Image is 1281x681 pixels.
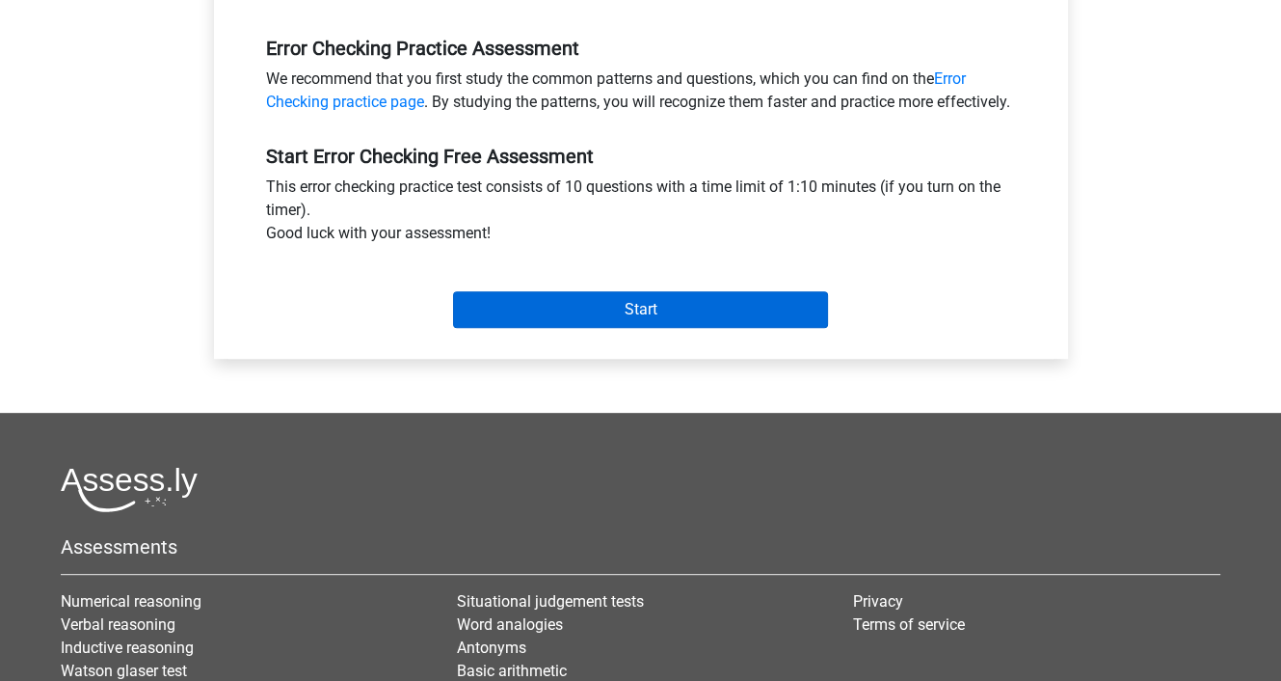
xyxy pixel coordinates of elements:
a: Word analogies [457,615,563,634]
a: Verbal reasoning [61,615,175,634]
a: Privacy [853,592,903,611]
a: Terms of service [853,615,965,634]
a: Error Checking practice page [266,69,966,111]
a: Numerical reasoning [61,592,201,611]
h5: Assessments [61,535,1220,558]
a: Situational judgement tests [457,592,644,611]
div: We recommend that you first study the common patterns and questions, which you can find on the . ... [252,68,1030,122]
div: This error checking practice test consists of 10 questions with a time limit of 1:10 minutes (if ... [252,176,1030,253]
a: Inductive reasoning [61,639,194,657]
a: Antonyms [457,639,526,657]
img: Assessly logo [61,467,198,512]
a: Watson glaser test [61,662,187,680]
h5: Error Checking Practice Assessment [266,37,1016,60]
a: Basic arithmetic [457,662,567,680]
h5: Start Error Checking Free Assessment [266,145,1016,168]
input: Start [453,291,828,328]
